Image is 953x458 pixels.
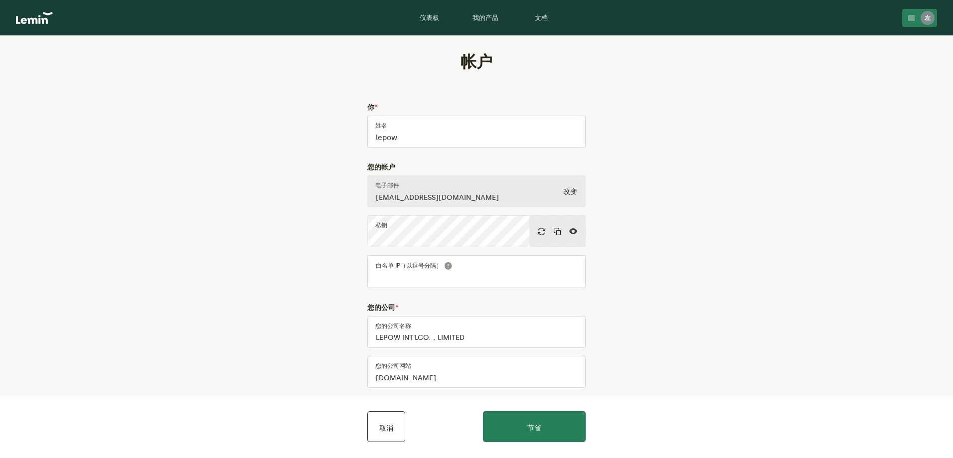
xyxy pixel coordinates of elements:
input: 您的公司网站 [367,356,586,388]
font: 您的公司名称 [375,322,411,329]
font: 你 [367,103,374,112]
button: 取消 [367,411,405,442]
font: 您的公司 [367,304,395,312]
font: 取消 [379,424,393,433]
font: 节省 [527,424,541,432]
font: 左 [925,14,931,21]
a: 仪表板 [404,10,456,26]
font: 姓名 [375,122,387,129]
font: 电子邮件 [375,182,399,189]
input: 您的公司名称 [367,316,586,348]
img: 标识 [16,12,53,24]
button: 改变 [555,187,577,196]
font: 仪表板 [420,14,439,21]
input: 姓名 [367,116,586,148]
font: 帐户 [461,52,492,71]
font: 白名单 IP（以逗号分隔） [376,262,442,269]
input: 电子邮件 [367,175,586,207]
font: 您的帐户 [367,163,395,171]
a: 我的产品 [460,10,511,26]
button: 节省 [483,411,586,442]
font: 您的公司网站 [375,362,411,369]
font: 我的产品 [473,14,498,21]
font: 私钥 [375,222,387,229]
font: 改变 [563,187,577,196]
a: 文档 [515,10,567,26]
button: 左 [902,9,937,27]
font: 文档 [535,14,548,21]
